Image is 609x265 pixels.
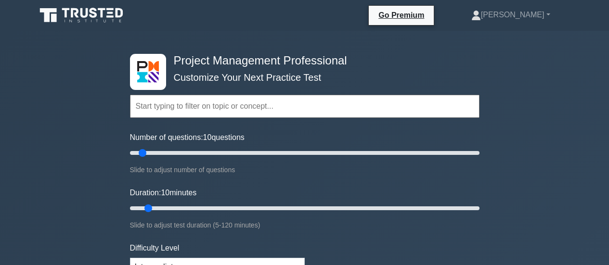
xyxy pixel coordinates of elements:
[130,219,479,231] div: Slide to adjust test duration (5-120 minutes)
[130,242,180,254] label: Difficulty Level
[161,189,169,197] span: 10
[130,164,479,176] div: Slide to adjust number of questions
[203,133,212,141] span: 10
[373,9,430,21] a: Go Premium
[130,187,197,199] label: Duration: minutes
[448,5,573,25] a: [PERSON_NAME]
[130,132,245,143] label: Number of questions: questions
[170,54,432,68] h4: Project Management Professional
[130,95,479,118] input: Start typing to filter on topic or concept...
